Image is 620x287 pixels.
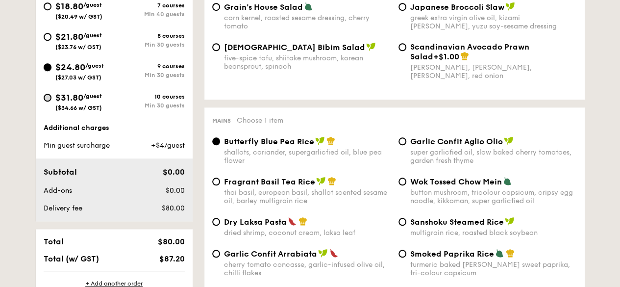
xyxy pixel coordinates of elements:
div: Min 30 guests [114,41,185,48]
img: icon-vegetarian.fe4039eb.svg [503,177,512,185]
span: Wok Tossed Chow Mein [410,177,502,186]
div: Min 30 guests [114,102,185,109]
span: Butterfly Blue Pea Rice [224,137,314,146]
span: Total (w/ GST) [44,254,99,263]
div: super garlicfied oil, slow baked cherry tomatoes, garden fresh thyme [410,148,577,165]
input: Garlic Confit Arrabiatacherry tomato concasse, garlic-infused olive oil, chilli flakes [212,250,220,258]
span: Japanese Broccoli Slaw [410,2,504,12]
span: Scandinavian Avocado Prawn Salad [410,42,529,61]
span: +$1.00 [433,52,459,61]
div: multigrain rice, roasted black soybean [410,229,577,237]
img: icon-vegan.f8ff3823.svg [505,217,515,226]
div: button mushroom, tricolour capsicum, cripsy egg noodle, kikkoman, super garlicfied oil [410,188,577,205]
img: icon-vegan.f8ff3823.svg [315,136,325,145]
input: $31.80/guest($34.66 w/ GST)10 coursesMin 30 guests [44,94,51,102]
div: 8 courses [114,32,185,39]
img: icon-spicy.37a8142b.svg [288,217,297,226]
img: icon-vegetarian.fe4039eb.svg [304,2,313,11]
img: icon-chef-hat.a58ddaea.svg [298,217,307,226]
span: Min guest surcharge [44,141,110,150]
div: 9 courses [114,63,185,70]
span: $31.80 [55,92,83,103]
span: Fragrant Basil Tea Rice [224,177,315,186]
input: Fragrant Basil Tea Ricethai basil, european basil, shallot scented sesame oil, barley multigrain ... [212,178,220,185]
span: $18.80 [55,1,83,12]
span: $80.00 [157,237,184,246]
span: /guest [83,32,102,39]
img: icon-chef-hat.a58ddaea.svg [506,249,515,258]
span: Garlic Confit Arrabiata [224,249,317,259]
input: Dry Laksa Pastadried shrimp, coconut cream, laksa leaf [212,218,220,226]
div: five-spice tofu, shiitake mushroom, korean beansprout, spinach [224,54,391,71]
span: [DEMOGRAPHIC_DATA] Bibim Salad [224,43,365,52]
span: ($20.49 w/ GST) [55,13,102,20]
span: Delivery fee [44,204,82,212]
input: $18.80/guest($20.49 w/ GST)7 coursesMin 40 guests [44,2,51,10]
span: /guest [83,93,102,100]
span: Smoked Paprika Rice [410,249,494,259]
input: Scandinavian Avocado Prawn Salad+$1.00[PERSON_NAME], [PERSON_NAME], [PERSON_NAME], red onion [398,43,406,51]
img: icon-vegan.f8ff3823.svg [505,2,515,11]
span: /guest [83,1,102,8]
img: icon-spicy.37a8142b.svg [329,249,338,258]
div: Additional charges [44,123,185,133]
span: $80.00 [161,204,184,212]
span: ($23.76 w/ GST) [55,44,101,51]
input: Japanese Broccoli Slawgreek extra virgin olive oil, kizami [PERSON_NAME], yuzu soy-sesame dressing [398,3,406,11]
span: Garlic Confit Aglio Olio [410,137,503,146]
input: Grain's House Saladcorn kernel, roasted sesame dressing, cherry tomato [212,3,220,11]
div: 10 courses [114,93,185,100]
span: $24.80 [55,62,85,73]
span: $0.00 [162,167,184,177]
span: ($27.03 w/ GST) [55,74,101,81]
div: greek extra virgin olive oil, kizami [PERSON_NAME], yuzu soy-sesame dressing [410,14,577,30]
span: $21.80 [55,31,83,42]
div: dried shrimp, coconut cream, laksa leaf [224,229,391,237]
div: [PERSON_NAME], [PERSON_NAME], [PERSON_NAME], red onion [410,63,577,80]
img: icon-vegetarian.fe4039eb.svg [495,249,504,258]
input: Sanshoku Steamed Ricemultigrain rice, roasted black soybean [398,218,406,226]
div: thai basil, european basil, shallot scented sesame oil, barley multigrain rice [224,188,391,205]
input: $24.80/guest($27.03 w/ GST)9 coursesMin 30 guests [44,63,51,71]
span: Choose 1 item [237,116,283,125]
div: Min 40 guests [114,11,185,18]
div: corn kernel, roasted sesame dressing, cherry tomato [224,14,391,30]
img: icon-vegan.f8ff3823.svg [366,42,376,51]
img: icon-vegan.f8ff3823.svg [316,177,326,185]
input: Garlic Confit Aglio Oliosuper garlicfied oil, slow baked cherry tomatoes, garden fresh thyme [398,137,406,145]
span: Subtotal [44,167,77,177]
span: Total [44,237,64,246]
span: Sanshoku Steamed Rice [410,217,504,227]
img: icon-chef-hat.a58ddaea.svg [460,52,469,60]
input: $21.80/guest($23.76 w/ GST)8 coursesMin 30 guests [44,33,51,41]
img: icon-chef-hat.a58ddaea.svg [327,177,336,185]
div: turmeric baked [PERSON_NAME] sweet paprika, tri-colour capsicum [410,261,577,277]
span: Mains [212,117,231,124]
span: ($34.66 w/ GST) [55,104,102,111]
input: [DEMOGRAPHIC_DATA] Bibim Saladfive-spice tofu, shiitake mushroom, korean beansprout, spinach [212,43,220,51]
span: $0.00 [165,186,184,195]
input: Wok Tossed Chow Meinbutton mushroom, tricolour capsicum, cripsy egg noodle, kikkoman, super garli... [398,178,406,185]
div: Min 30 guests [114,72,185,78]
img: icon-chef-hat.a58ddaea.svg [326,136,335,145]
span: $87.20 [159,254,184,263]
img: icon-vegan.f8ff3823.svg [318,249,328,258]
input: Smoked Paprika Riceturmeric baked [PERSON_NAME] sweet paprika, tri-colour capsicum [398,250,406,258]
span: +$4/guest [150,141,184,150]
img: icon-vegan.f8ff3823.svg [504,136,514,145]
span: Grain's House Salad [224,2,303,12]
div: 7 courses [114,2,185,9]
div: shallots, coriander, supergarlicfied oil, blue pea flower [224,148,391,165]
span: Dry Laksa Pasta [224,217,287,227]
span: /guest [85,62,104,69]
input: Butterfly Blue Pea Riceshallots, coriander, supergarlicfied oil, blue pea flower [212,137,220,145]
span: Add-ons [44,186,72,195]
div: cherry tomato concasse, garlic-infused olive oil, chilli flakes [224,261,391,277]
